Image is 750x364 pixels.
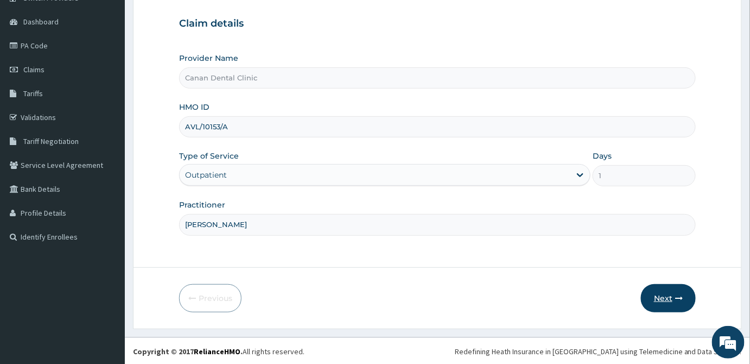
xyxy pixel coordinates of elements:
button: Previous [179,284,241,312]
strong: Copyright © 2017 . [133,347,243,356]
span: Tariffs [23,89,43,98]
h3: Claim details [179,18,696,30]
input: Enter Name [179,214,696,235]
input: Enter HMO ID [179,116,696,137]
a: RelianceHMO [194,347,240,356]
label: HMO ID [179,102,209,112]
label: Provider Name [179,53,238,64]
div: Redefining Heath Insurance in [GEOGRAPHIC_DATA] using Telemedicine and Data Science! [455,346,742,357]
label: Practitioner [179,199,225,210]
textarea: Type your message and hit 'Enter' [5,246,207,284]
div: Minimize live chat window [178,5,204,32]
span: We're online! [63,111,150,221]
img: d_794563401_company_1708531726252_794563401 [20,54,44,81]
label: Days [593,150,612,161]
div: Outpatient [185,170,227,180]
span: Dashboard [23,17,59,27]
span: Tariff Negotiation [23,136,79,146]
button: Next [641,284,696,312]
label: Type of Service [179,150,239,161]
div: Chat with us now [56,61,182,75]
span: Claims [23,65,45,74]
